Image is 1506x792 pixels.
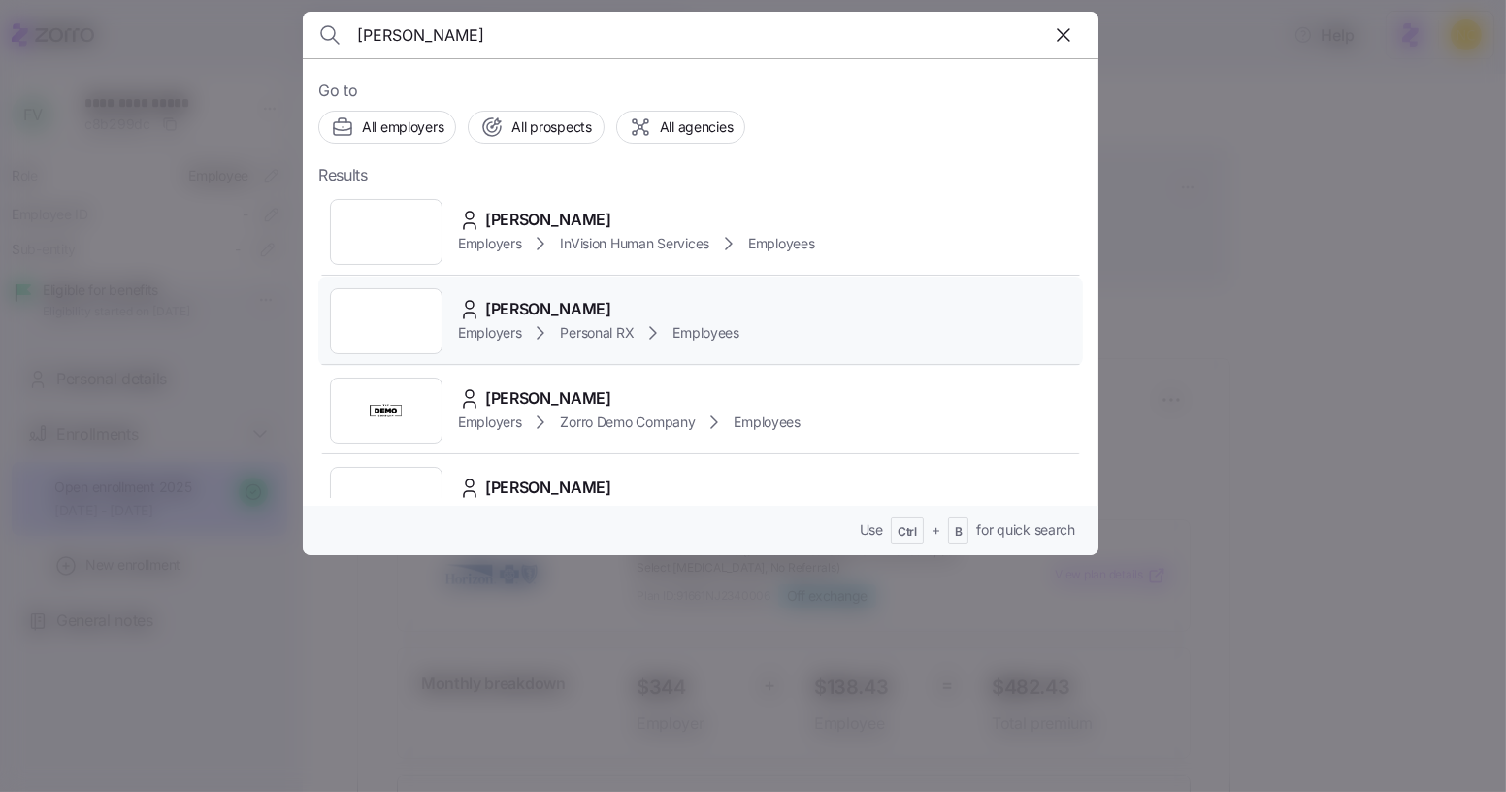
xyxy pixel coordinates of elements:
span: Ctrl [898,524,917,541]
span: Go to [318,79,1083,103]
span: Employers [458,412,521,432]
span: All agencies [660,117,734,137]
span: Zorro Demo Company [560,412,695,432]
span: Employers [458,323,521,343]
span: [PERSON_NAME] [485,476,611,500]
span: + [932,520,940,540]
span: All employers [362,117,443,137]
button: All prospects [468,111,604,144]
button: All employers [318,111,456,144]
span: [PERSON_NAME] [485,386,611,411]
span: InVision Human Services [560,234,709,253]
span: [PERSON_NAME] [485,208,611,232]
span: Results [318,163,368,187]
span: Employees [734,412,800,432]
span: for quick search [976,520,1075,540]
span: Personal RX [560,323,634,343]
span: [PERSON_NAME] [485,297,611,321]
span: Employers [458,234,521,253]
img: Employer logo [367,391,406,430]
span: B [955,524,963,541]
span: Employees [748,234,814,253]
span: Use [860,520,883,540]
span: Employees [672,323,738,343]
span: All prospects [511,117,591,137]
button: All agencies [616,111,746,144]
